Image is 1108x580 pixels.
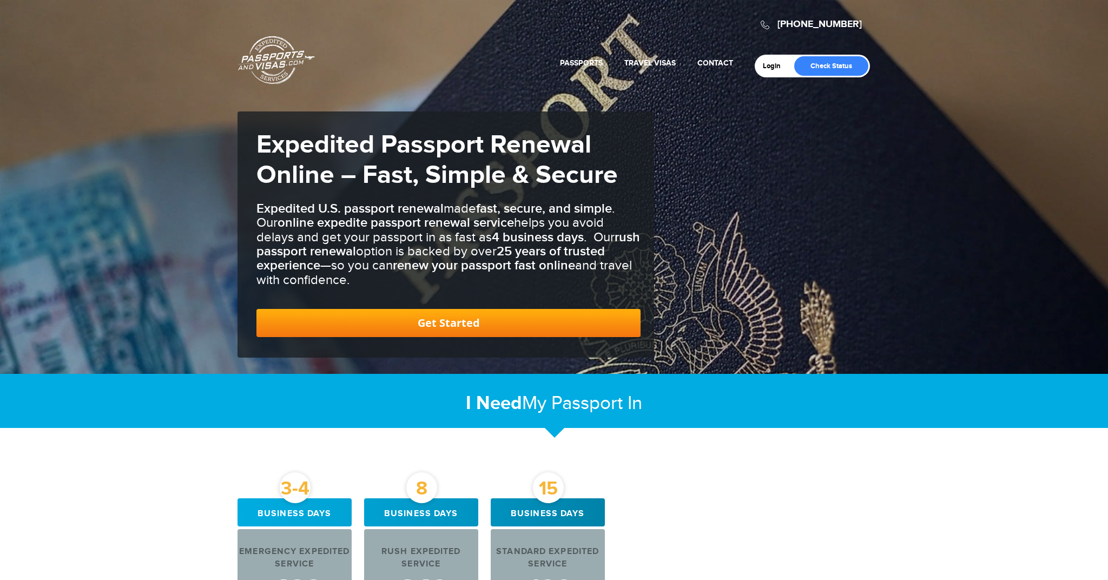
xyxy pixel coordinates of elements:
[238,392,870,415] h2: My
[256,201,444,216] b: Expedited U.S. passport renewal
[364,546,478,571] div: Rush Expedited Service
[238,498,352,526] div: Business days
[256,129,618,191] strong: Expedited Passport Renewal Online – Fast, Simple & Secure
[406,472,437,503] div: 8
[256,243,605,273] b: 25 years of trusted experience
[466,392,522,415] strong: I Need
[491,498,605,526] div: Business days
[393,258,575,273] b: renew your passport fast online
[278,215,514,230] b: online expedite passport renewal service
[256,202,641,287] h3: made . Our helps you avoid delays and get your passport in as fast as . Our option is backed by o...
[364,498,478,526] div: Business days
[533,472,564,503] div: 15
[560,58,603,68] a: Passports
[256,229,640,259] b: rush passport renewal
[491,546,605,571] div: Standard Expedited Service
[624,58,676,68] a: Travel Visas
[777,18,862,30] a: [PHONE_NUMBER]
[794,56,868,76] a: Check Status
[238,546,352,571] div: Emergency Expedited Service
[256,309,641,337] a: Get Started
[697,58,733,68] a: Contact
[238,36,315,84] a: Passports & [DOMAIN_NAME]
[492,229,584,245] b: 4 business days
[476,201,612,216] b: fast, secure, and simple
[551,392,642,414] span: Passport In
[280,472,311,503] div: 3-4
[763,62,788,70] a: Login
